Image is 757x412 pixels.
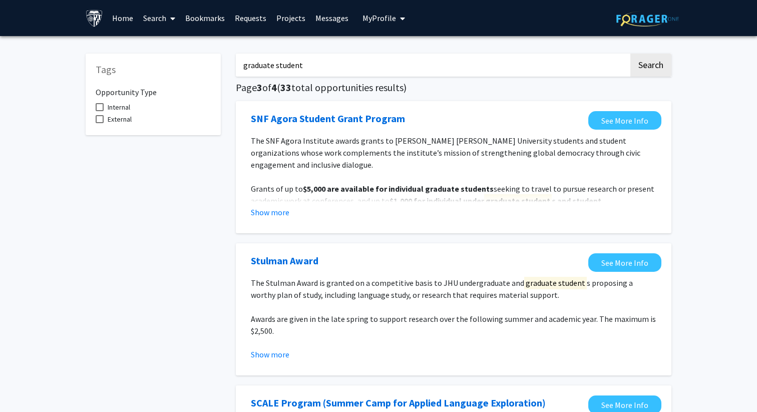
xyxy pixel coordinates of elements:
[251,253,318,268] a: Opens in a new tab
[616,11,679,27] img: ForagerOne Logo
[271,81,277,94] span: 4
[303,184,494,194] strong: $5,000 are available for individual graduate students
[251,348,289,360] button: Show more
[588,253,661,272] a: Opens in a new tab
[271,1,310,36] a: Projects
[251,135,656,171] p: The SNF Agora Institute awards grants to [PERSON_NAME] [PERSON_NAME] University students and stud...
[180,1,230,36] a: Bookmarks
[8,367,43,404] iframe: Chat
[484,194,552,207] mark: graduate student
[138,1,180,36] a: Search
[251,111,405,126] a: Opens in a new tab
[362,13,396,23] span: My Profile
[588,111,661,130] a: Opens in a new tab
[280,81,291,94] span: 33
[630,54,671,77] button: Search
[236,82,671,94] h5: Page of ( total opportunities results)
[96,80,211,97] h6: Opportunity Type
[524,276,587,289] mark: graduate student
[96,64,211,76] h5: Tags
[107,1,138,36] a: Home
[251,314,656,336] span: Awards are given in the late spring to support research over the following summer and academic ye...
[108,101,130,113] span: Internal
[108,113,132,125] span: External
[251,395,546,410] a: Opens in a new tab
[251,206,289,218] button: Show more
[257,81,262,94] span: 3
[230,1,271,36] a: Requests
[236,54,629,77] input: Search Keywords
[86,10,103,27] img: Johns Hopkins University Logo
[251,184,303,194] span: Grants of up to
[310,1,353,36] a: Messages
